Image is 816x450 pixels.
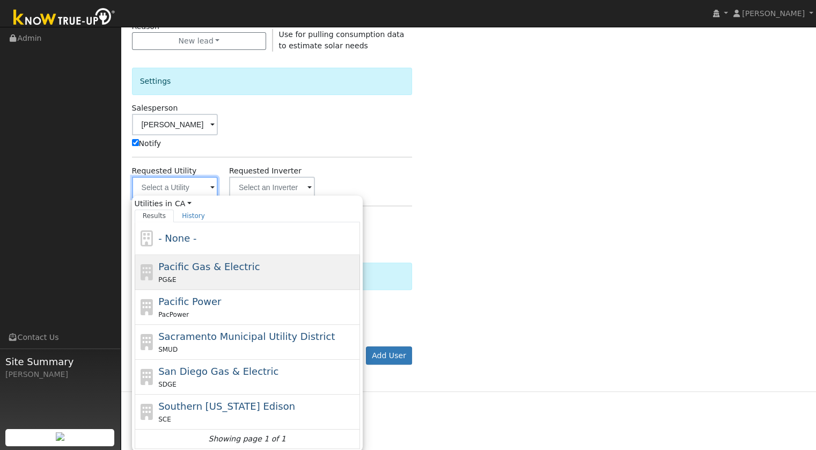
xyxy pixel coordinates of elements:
span: [PERSON_NAME] [742,9,805,18]
button: New lead [132,32,267,50]
label: Requested Utility [132,165,197,177]
label: Notify [132,138,161,149]
input: Notify [132,139,139,146]
span: Pacific Gas & Electric [158,261,260,272]
input: Select an Inverter [229,177,315,198]
img: Know True-Up [8,6,121,30]
img: retrieve [56,432,64,441]
span: Sacramento Municipal Utility District [158,331,335,342]
label: Salesperson [132,103,178,114]
a: Results [135,209,174,222]
span: SMUD [158,346,178,353]
span: Southern [US_STATE] Edison [158,401,295,412]
div: Settings [132,68,413,95]
label: Requested Inverter [229,165,302,177]
span: San Diego Gas & Electric [158,366,278,377]
span: - None - [158,233,196,244]
span: SCE [158,416,171,423]
button: Add User [366,346,413,365]
i: Showing page 1 of 1 [208,433,285,445]
span: SDGE [158,381,177,388]
span: Site Summary [5,354,115,369]
input: Select a Utility [132,177,218,198]
div: [PERSON_NAME] [5,369,115,380]
a: CA [175,198,192,209]
span: Pacific Power [158,296,221,307]
span: Use for pulling consumption data to estimate solar needs [279,30,405,50]
span: Utilities in [135,198,360,209]
a: History [174,209,213,222]
span: PG&E [158,276,176,284]
input: Select a User [132,114,218,135]
span: PacPower [158,311,189,318]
